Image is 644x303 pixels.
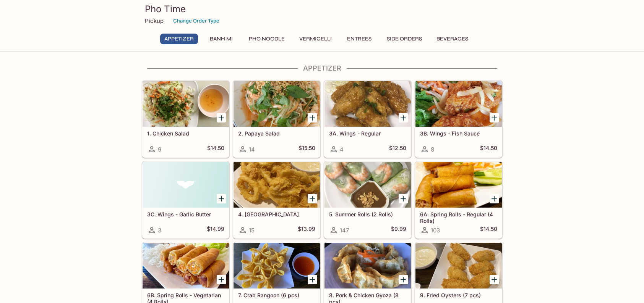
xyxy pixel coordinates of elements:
span: 9 [158,146,161,153]
h5: $15.50 [298,145,315,154]
button: Entrees [342,34,376,44]
h5: 5. Summer Rolls (2 Rolls) [329,211,406,218]
button: Add 6B. Spring Rolls - Vegetarian (4 Rolls) [217,275,226,284]
span: 3 [158,227,161,234]
button: Add 3A. Wings - Regular [399,113,408,122]
h5: 3B. Wings - Fish Sauce [420,130,497,137]
button: Add 3B. Wings - Fish Sauce [490,113,499,122]
h5: 3C. Wings - Garlic Butter [147,211,224,218]
div: 6A. Spring Rolls - Regular (4 Rolls) [415,162,502,208]
div: 5. Summer Rolls (2 Rolls) [324,162,411,208]
div: 2. Papaya Salad [234,81,320,127]
div: 3C. Wings - Garlic Butter [143,162,229,208]
button: Add 7. Crab Rangoon (6 pcs) [308,275,317,284]
button: Add 3C. Wings - Garlic Butter [217,194,226,203]
p: Pickup [145,17,164,24]
h5: 3A. Wings - Regular [329,130,406,137]
h5: 1. Chicken Salad [147,130,224,137]
h5: $14.99 [207,226,224,235]
button: Add 1. Chicken Salad [217,113,226,122]
a: 3C. Wings - Garlic Butter3$14.99 [142,161,229,239]
button: Add 5. Summer Rolls (2 Rolls) [399,194,408,203]
h5: $12.50 [389,145,406,154]
h5: $14.50 [480,226,497,235]
a: 1. Chicken Salad9$14.50 [142,81,229,158]
h5: $14.50 [207,145,224,154]
h4: Appetizer [142,64,503,73]
div: 9. Fried Oysters (7 pcs) [415,243,502,288]
div: 8. Pork & Chicken Gyoza (8 pcs) [324,243,411,288]
span: 103 [431,227,440,234]
h5: $9.99 [391,226,406,235]
button: Side Orders [383,34,426,44]
h5: 7. Crab Rangoon (6 pcs) [238,292,315,298]
div: 7. Crab Rangoon (6 pcs) [234,243,320,288]
h3: Pho Time [145,3,500,15]
button: Add 2. Papaya Salad [308,113,317,122]
div: 3B. Wings - Fish Sauce [415,81,502,127]
button: Add 4. Calamari [308,194,317,203]
h5: $13.99 [298,226,315,235]
span: 14 [249,146,255,153]
button: Vermicelli [295,34,336,44]
span: 147 [340,227,349,234]
h5: $14.50 [480,145,497,154]
a: 3B. Wings - Fish Sauce8$14.50 [415,81,502,158]
a: 4. [GEOGRAPHIC_DATA]15$13.99 [233,161,320,239]
button: Add 8. Pork & Chicken Gyoza (8 pcs) [399,275,408,284]
a: 3A. Wings - Regular4$12.50 [324,81,411,158]
button: Change Order Type [170,15,223,27]
a: 6A. Spring Rolls - Regular (4 Rolls)103$14.50 [415,161,502,239]
a: 5. Summer Rolls (2 Rolls)147$9.99 [324,161,411,239]
div: 1. Chicken Salad [143,81,229,127]
div: 4. Calamari [234,162,320,208]
div: 6B. Spring Rolls - Vegetarian (4 Rolls) [143,243,229,288]
h5: 2. Papaya Salad [238,130,315,137]
button: Beverages [432,34,472,44]
div: 3A. Wings - Regular [324,81,411,127]
button: Pho Noodle [245,34,289,44]
a: 2. Papaya Salad14$15.50 [233,81,320,158]
span: 4 [340,146,344,153]
span: 15 [249,227,255,234]
h5: 4. [GEOGRAPHIC_DATA] [238,211,315,218]
button: Appetizer [160,34,198,44]
button: Add 6A. Spring Rolls - Regular (4 Rolls) [490,194,499,203]
h5: 6A. Spring Rolls - Regular (4 Rolls) [420,211,497,224]
button: Banh Mi [204,34,238,44]
button: Add 9. Fried Oysters (7 pcs) [490,275,499,284]
span: 8 [431,146,434,153]
h5: 9. Fried Oysters (7 pcs) [420,292,497,298]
